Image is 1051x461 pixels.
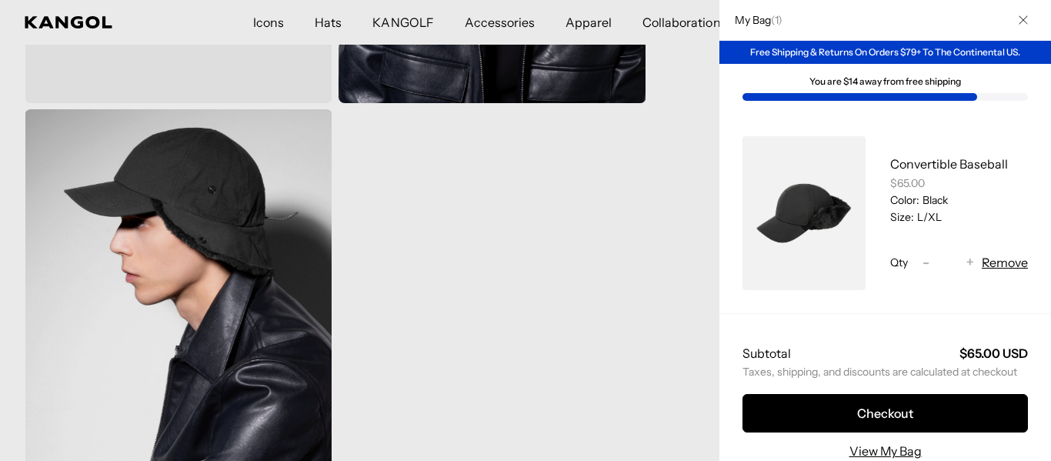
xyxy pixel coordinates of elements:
a: View My Bag [849,442,922,460]
span: Qty [890,256,908,269]
small: Taxes, shipping, and discounts are calculated at checkout [742,365,1028,379]
dd: Black [919,193,948,207]
h2: Subtotal [742,345,791,362]
strong: $65.00 USD [959,346,1028,361]
dd: L/XL [914,210,942,224]
span: + [966,252,974,273]
span: ( ) [771,13,782,27]
button: Checkout [742,394,1028,433]
dt: Color: [890,193,919,207]
div: You are $14 away from free shipping [742,76,1028,87]
button: + [959,253,982,272]
span: 1 [775,13,778,27]
div: Free Shipping & Returns On Orders $79+ To The Continental US. [719,41,1051,64]
button: - [914,253,937,272]
input: Quantity for Convertible Baseball [937,253,959,272]
dt: Size: [890,210,914,224]
button: Remove Convertible Baseball - Black / L/XL [982,253,1028,272]
a: Convertible Baseball [890,156,1008,172]
h2: My Bag [727,13,782,27]
span: - [923,252,929,273]
div: $65.00 [890,176,1028,190]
